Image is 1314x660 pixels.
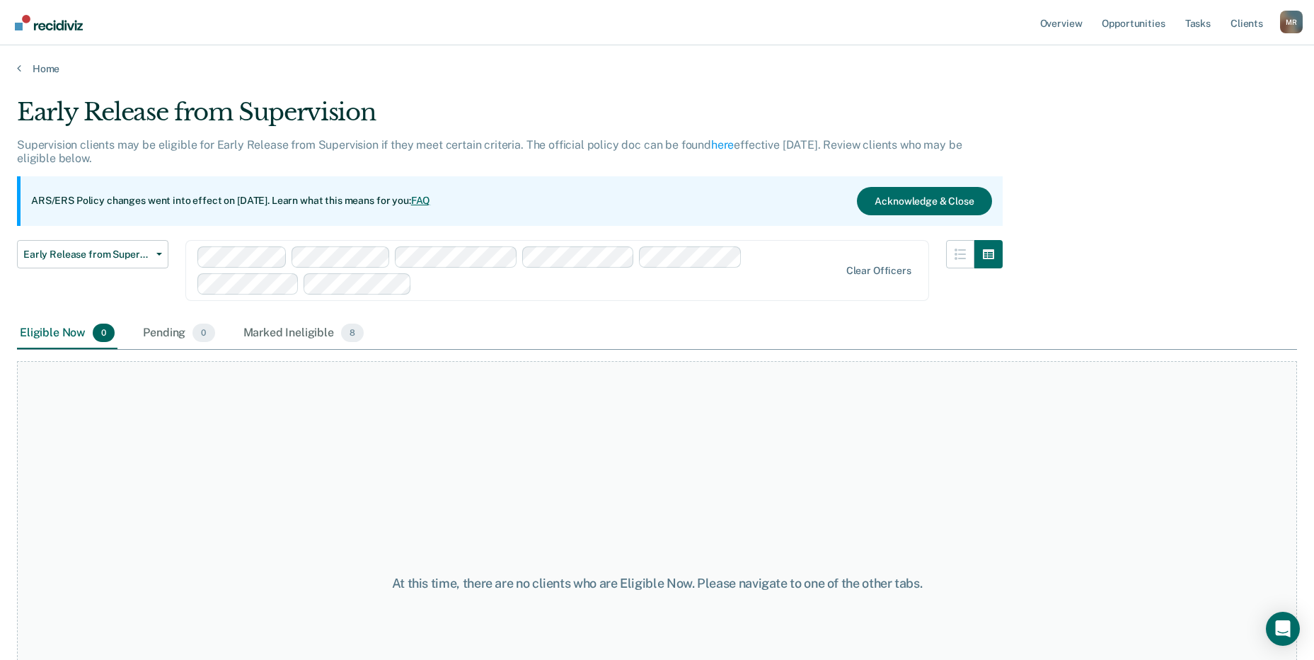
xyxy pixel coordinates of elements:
a: here [711,138,734,152]
button: Acknowledge & Close [857,187,991,215]
div: Open Intercom Messenger [1266,612,1300,646]
div: Clear officers [846,265,911,277]
img: Recidiviz [15,15,83,30]
div: Early Release from Supervision [17,98,1003,138]
a: Home [17,62,1297,75]
span: 0 [93,324,115,342]
p: ARS/ERS Policy changes went into effect on [DATE]. Learn what this means for you: [31,194,430,208]
span: Early Release from Supervision [23,249,151,261]
button: Early Release from Supervision [17,240,168,268]
div: Marked Ineligible8 [241,318,367,349]
div: M R [1280,11,1303,33]
div: Pending0 [140,318,217,349]
div: At this time, there are no clients who are Eligible Now. Please navigate to one of the other tabs. [338,576,977,591]
span: 8 [341,324,364,342]
div: Eligible Now0 [17,318,117,349]
button: Profile dropdown button [1280,11,1303,33]
span: 0 [192,324,214,342]
a: FAQ [411,195,431,206]
p: Supervision clients may be eligible for Early Release from Supervision if they meet certain crite... [17,138,962,165]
